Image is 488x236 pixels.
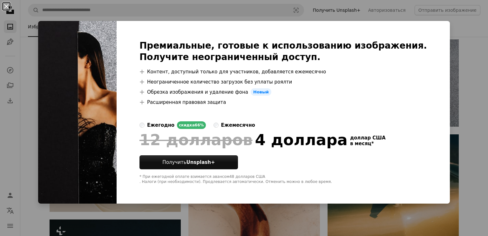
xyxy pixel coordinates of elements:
font: Премиальные, готовые к использованию изображения. [139,40,427,51]
font: ежемесячно [221,122,255,128]
font: Обрезка изображения и удаление фона [147,89,248,95]
font: в месяц [350,141,371,146]
font: Новый [253,90,269,94]
font: 12 долларов [139,131,253,149]
img: premium_photo-1756137116439-76c4fc4f0999 [38,21,117,204]
font: Контент, доступный только для участников, добавляется ежемесячно [147,69,326,75]
font: 66% [195,123,204,127]
font: Неограниченное количество загрузок без уплаты роялти [147,79,292,85]
input: ежегодноскидка66% [139,123,145,128]
input: ежемесячно [213,123,219,128]
button: ПолучитьUnsplash+ [139,155,238,169]
font: ежегодно [147,122,174,128]
font: * При ежегодной оплате взимается авансом [139,174,229,179]
font: 4 доллара [255,131,348,149]
font: Получите неограниченный доступ. [139,52,321,62]
font: Unsplash+ [186,159,215,165]
font: Получить [162,159,186,165]
font: 48 долларов США [229,174,265,179]
font: скидка [179,123,195,127]
font: доллар США [350,135,386,141]
font: . Налоги (при необходимости). Продлевается автоматически. Отменить можно в любое время. [139,179,332,184]
font: Расширенная правовая защита [147,99,226,105]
